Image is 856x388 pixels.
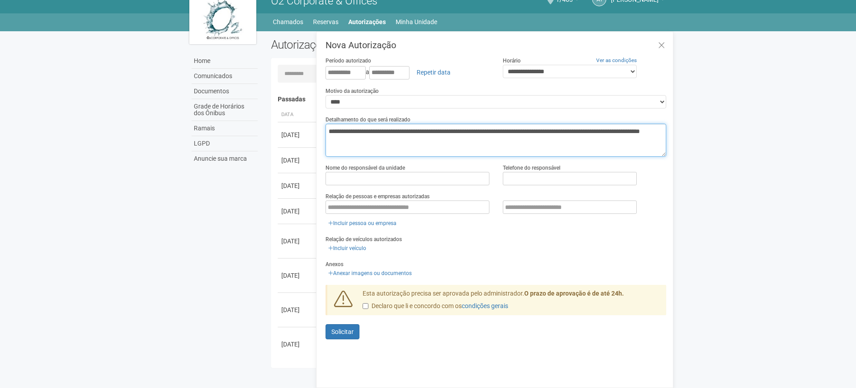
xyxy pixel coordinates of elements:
label: Período autorizado [326,57,371,65]
a: Ramais [192,121,258,136]
a: Incluir veículo [326,243,369,253]
label: Motivo da autorização [326,87,379,95]
a: Comunicados [192,69,258,84]
h2: Autorizações [271,38,462,51]
strong: O prazo de aprovação é de até 24h. [524,290,624,297]
a: LGPD [192,136,258,151]
a: Anuncie sua marca [192,151,258,166]
a: Home [192,54,258,69]
span: Solicitar [331,328,354,335]
a: Minha Unidade [396,16,437,28]
a: Reservas [313,16,338,28]
a: condições gerais [462,302,508,309]
label: Nome do responsável da unidade [326,164,405,172]
label: Detalhamento do que será realizado [326,116,410,124]
a: Incluir pessoa ou empresa [326,218,399,228]
a: Grade de Horários dos Ônibus [192,99,258,121]
div: [DATE] [281,305,314,314]
a: Documentos [192,84,258,99]
input: Declaro que li e concordo com oscondições gerais [363,303,368,309]
label: Anexos [326,260,343,268]
label: Relação de pessoas e empresas autorizadas [326,192,430,200]
th: Data [278,108,318,122]
label: Declaro que li e concordo com os [363,302,508,311]
label: Relação de veículos autorizados [326,235,402,243]
div: [DATE] [281,156,314,165]
h4: Passadas [278,96,662,103]
div: [DATE] [281,130,314,139]
label: Horário [503,57,521,65]
button: Solicitar [326,324,359,339]
label: Telefone do responsável [503,164,560,172]
a: Repetir data [411,65,456,80]
div: Esta autorização precisa ser aprovada pelo administrador. [356,289,667,315]
div: [DATE] [281,271,314,280]
h3: Nova Autorização [326,41,666,50]
div: [DATE] [281,181,314,190]
div: [DATE] [281,237,314,246]
a: Autorizações [348,16,386,28]
div: a [326,65,489,80]
div: [DATE] [281,207,314,216]
a: Anexar imagens ou documentos [326,268,414,278]
a: Chamados [273,16,303,28]
div: [DATE] [281,340,314,349]
a: Ver as condições [596,57,637,63]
